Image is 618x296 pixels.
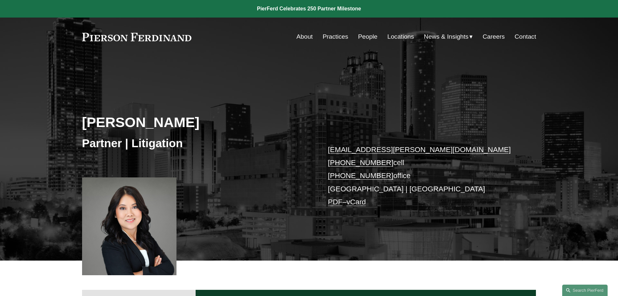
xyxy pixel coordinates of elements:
[358,31,378,43] a: People
[328,172,394,180] a: [PHONE_NUMBER]
[483,31,505,43] a: Careers
[82,114,309,131] h2: [PERSON_NAME]
[322,31,348,43] a: Practices
[297,31,313,43] a: About
[328,146,511,154] a: [EMAIL_ADDRESS][PERSON_NAME][DOMAIN_NAME]
[562,285,608,296] a: Search this site
[328,159,394,167] a: [PHONE_NUMBER]
[424,31,473,43] a: folder dropdown
[515,31,536,43] a: Contact
[328,143,517,209] p: cell office [GEOGRAPHIC_DATA] | [GEOGRAPHIC_DATA] –
[82,136,309,150] h3: Partner | Litigation
[346,198,366,206] a: vCard
[328,198,343,206] a: PDF
[424,31,469,43] span: News & Insights
[387,31,414,43] a: Locations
